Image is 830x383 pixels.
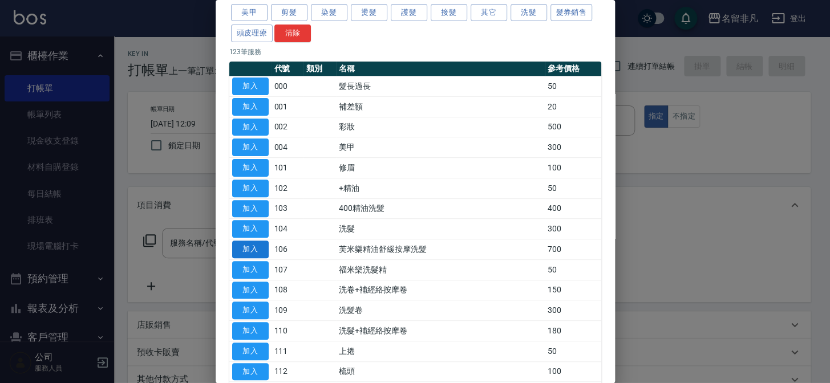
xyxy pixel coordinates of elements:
[232,363,269,381] button: 加入
[231,4,268,22] button: 美甲
[229,47,601,57] p: 123 筆服務
[391,4,427,22] button: 護髮
[550,4,593,22] button: 髮券銷售
[272,300,304,321] td: 109
[272,239,304,260] td: 106
[272,76,304,97] td: 000
[336,158,544,178] td: 修眉
[232,343,269,360] button: 加入
[336,341,544,361] td: 上捲
[545,198,601,219] td: 400
[232,159,269,177] button: 加入
[336,198,544,219] td: 400精油洗髮
[272,198,304,219] td: 103
[545,259,601,280] td: 50
[272,280,304,300] td: 108
[336,178,544,198] td: +精油
[336,239,544,260] td: 芙米樂精油舒緩按摩洗髮
[545,341,601,361] td: 50
[545,76,601,97] td: 50
[272,62,304,76] th: 代號
[232,322,269,340] button: 加入
[272,117,304,137] td: 002
[272,341,304,361] td: 111
[232,180,269,197] button: 加入
[232,138,269,156] button: 加入
[232,98,269,116] button: 加入
[545,117,601,137] td: 500
[336,219,544,239] td: 洗髮
[232,261,269,279] button: 加入
[545,239,601,260] td: 700
[336,259,544,280] td: 福米樂洗髮精
[271,4,307,22] button: 剪髮
[272,219,304,239] td: 104
[545,178,601,198] td: 50
[336,280,544,300] td: 洗卷+補經絡按摩卷
[545,219,601,239] td: 300
[232,78,269,95] button: 加入
[351,4,387,22] button: 燙髮
[311,4,347,22] button: 染髮
[232,241,269,258] button: 加入
[272,321,304,341] td: 110
[431,4,467,22] button: 接髮
[471,4,507,22] button: 其它
[272,158,304,178] td: 101
[336,137,544,158] td: 美甲
[336,96,544,117] td: 補差額
[272,178,304,198] td: 102
[545,137,601,158] td: 300
[274,25,311,42] button: 清除
[545,300,601,321] td: 300
[232,301,269,319] button: 加入
[272,137,304,158] td: 004
[231,25,273,42] button: 頭皮理療
[545,280,601,300] td: 150
[511,4,547,22] button: 洗髮
[336,62,544,76] th: 名稱
[272,361,304,382] td: 112
[336,361,544,382] td: 梳頭
[232,200,269,218] button: 加入
[545,96,601,117] td: 20
[545,158,601,178] td: 100
[336,117,544,137] td: 彩妝
[336,300,544,321] td: 洗髮卷
[232,220,269,238] button: 加入
[232,119,269,136] button: 加入
[545,361,601,382] td: 100
[272,96,304,117] td: 001
[303,62,336,76] th: 類別
[272,259,304,280] td: 107
[336,321,544,341] td: 洗髮+補經絡按摩卷
[545,62,601,76] th: 參考價格
[336,76,544,97] td: 髮長過長
[232,282,269,299] button: 加入
[545,321,601,341] td: 180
